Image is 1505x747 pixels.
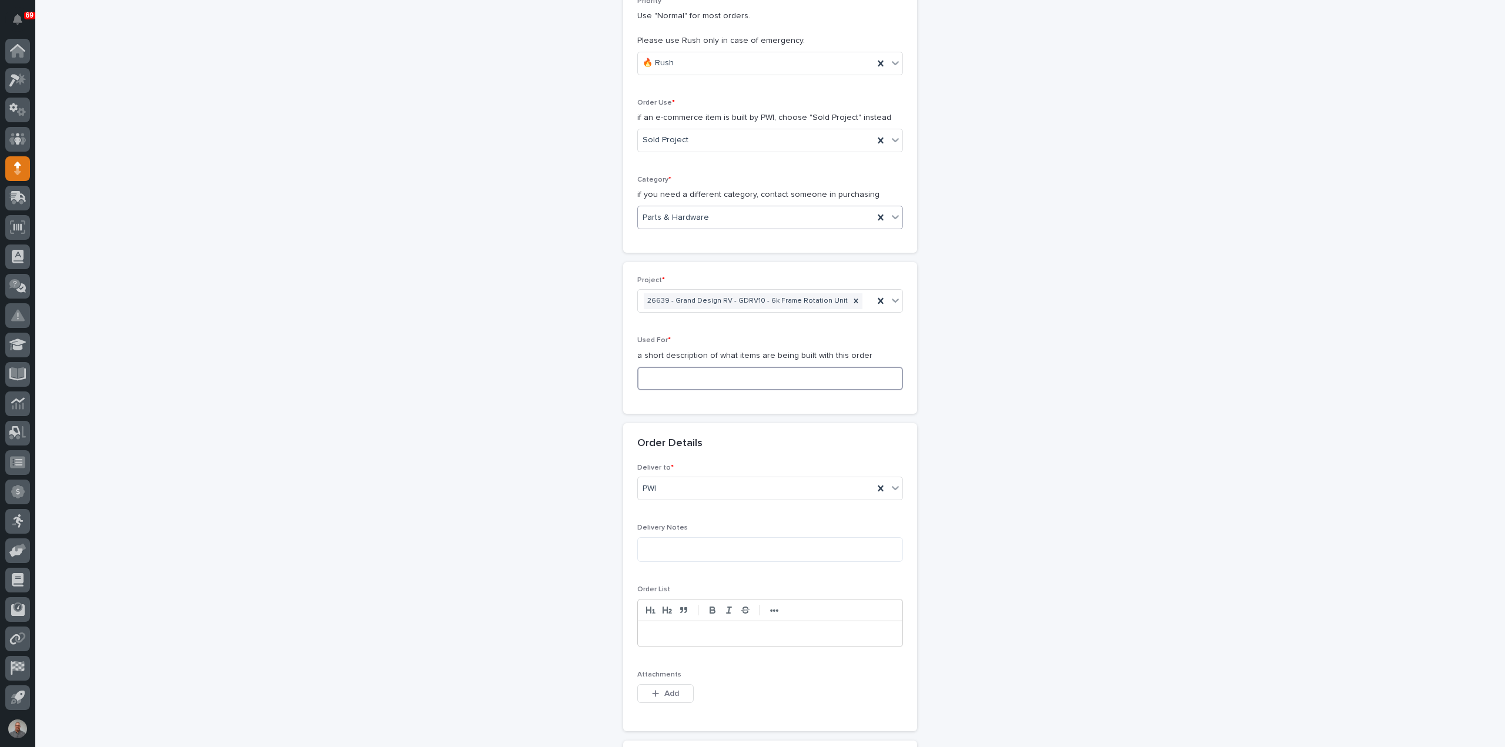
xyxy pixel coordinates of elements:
[637,437,703,450] h2: Order Details
[637,10,903,46] p: Use "Normal" for most orders. Please use Rush only in case of emergency.
[770,606,779,615] strong: •••
[637,671,681,678] span: Attachments
[643,57,674,69] span: 🔥 Rush
[664,688,679,699] span: Add
[637,189,903,201] p: if you need a different category, contact someone in purchasing
[637,337,671,344] span: Used For
[637,684,694,703] button: Add
[637,99,675,106] span: Order Use
[5,716,30,741] button: users-avatar
[15,14,30,33] div: Notifications69
[643,483,656,495] span: PWI
[637,112,903,124] p: if an e-commerce item is built by PWI, choose "Sold Project" instead
[643,212,709,224] span: Parts & Hardware
[637,464,674,471] span: Deliver to
[637,277,665,284] span: Project
[637,176,671,183] span: Category
[637,586,670,593] span: Order List
[5,7,30,32] button: Notifications
[26,11,34,19] p: 69
[643,134,688,146] span: Sold Project
[637,350,903,362] p: a short description of what items are being built with this order
[766,603,782,617] button: •••
[644,293,850,309] div: 26639 - Grand Design RV - GDRV10 - 6k Frame Rotation Unit
[637,524,688,531] span: Delivery Notes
